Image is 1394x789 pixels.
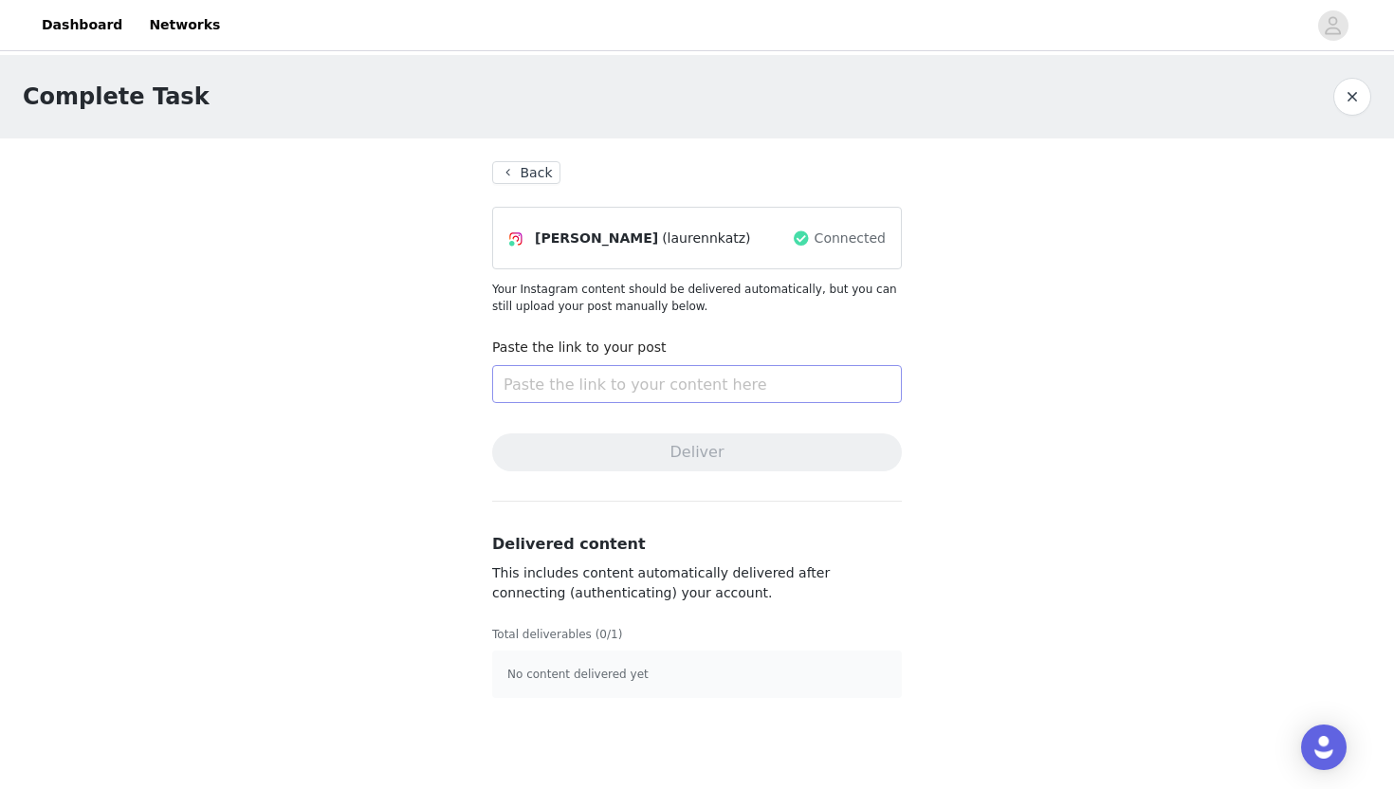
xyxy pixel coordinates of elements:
[138,4,231,46] a: Networks
[492,533,902,556] h3: Delivered content
[535,229,658,248] span: [PERSON_NAME]
[492,565,830,600] span: This includes content automatically delivered after connecting (authenticating) your account.
[492,339,667,355] label: Paste the link to your post
[492,281,902,315] p: Your Instagram content should be delivered automatically, but you can still upload your post manu...
[492,626,902,643] p: Total deliverables (0/1)
[492,365,902,403] input: Paste the link to your content here
[30,4,134,46] a: Dashboard
[508,231,523,247] img: Instagram Icon
[492,433,902,471] button: Deliver
[507,666,887,683] p: No content delivered yet
[662,229,750,248] span: (laurennkatz)
[1301,725,1347,770] div: Open Intercom Messenger
[23,80,210,114] h1: Complete Task
[492,161,560,184] button: Back
[815,229,886,248] span: Connected
[1324,10,1342,41] div: avatar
